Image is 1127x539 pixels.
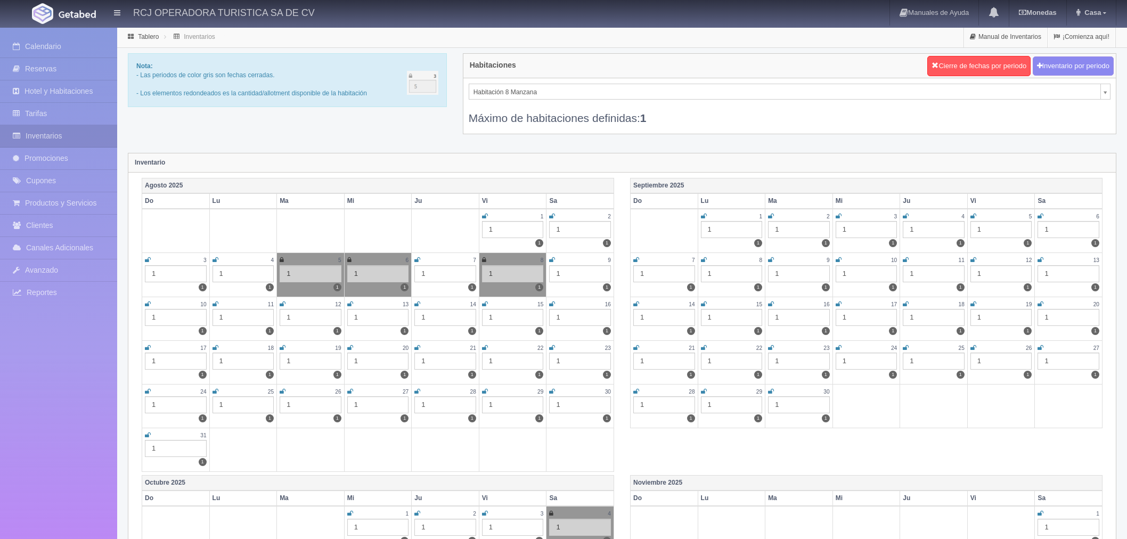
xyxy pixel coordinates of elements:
label: 1 [535,239,543,247]
div: 1 [549,396,611,413]
label: 1 [401,414,409,422]
small: 1 [406,511,409,517]
div: 1 [836,265,897,282]
small: 15 [537,301,543,307]
label: 1 [957,371,965,379]
div: 1 [549,353,611,370]
th: Ma [765,193,833,209]
div: 1 [836,353,897,370]
span: Casa [1082,9,1101,17]
small: 10 [891,257,897,263]
label: 1 [603,283,611,291]
small: 4 [961,214,965,219]
div: 1 [549,519,611,536]
th: Ma [277,491,345,506]
th: Lu [209,193,277,209]
div: 1 [280,265,341,282]
div: 1 [482,519,544,536]
div: 1 [549,265,611,282]
label: 1 [603,371,611,379]
small: 31 [200,432,206,438]
label: 1 [199,414,207,422]
div: 1 [768,396,830,413]
div: 1 [903,309,965,326]
small: 26 [1026,345,1032,351]
small: 30 [605,389,611,395]
div: 1 [970,265,1032,282]
b: 1 [640,112,647,124]
th: Do [142,491,210,506]
img: Getabed [32,3,53,24]
div: 1 [213,396,274,413]
label: 1 [199,283,207,291]
small: 9 [608,257,611,263]
th: Vi [967,193,1035,209]
label: 1 [333,283,341,291]
div: 1 [970,353,1032,370]
small: 11 [958,257,964,263]
span: Habitación 8 Manzana [473,84,1096,100]
th: Vi [479,491,546,506]
div: 1 [347,309,409,326]
label: 1 [535,283,543,291]
small: 9 [827,257,830,263]
label: 1 [889,327,897,335]
div: 1 [145,353,207,370]
label: 1 [687,371,695,379]
label: 1 [333,414,341,422]
img: Getabed [59,10,96,18]
th: Do [631,193,698,209]
small: 8 [759,257,762,263]
label: 1 [1024,371,1032,379]
th: Agosto 2025 [142,178,614,193]
label: 1 [266,283,274,291]
small: 4 [608,511,611,517]
label: 1 [468,283,476,291]
small: 22 [756,345,762,351]
th: Sa [1035,193,1102,209]
label: 1 [468,371,476,379]
small: 2 [473,511,476,517]
div: 1 [633,309,695,326]
label: 1 [1024,283,1032,291]
div: 1 [701,265,763,282]
th: Mi [344,193,412,209]
label: 1 [199,327,207,335]
button: Inventario por periodo [1033,56,1114,76]
small: 28 [689,389,695,395]
small: 20 [403,345,409,351]
th: Ju [900,193,968,209]
div: 1 [482,396,544,413]
label: 1 [1091,283,1099,291]
th: Noviembre 2025 [631,476,1102,491]
small: 17 [200,345,206,351]
label: 1 [889,283,897,291]
small: 20 [1093,301,1099,307]
div: 1 [482,221,544,238]
small: 26 [335,389,341,395]
label: 1 [266,414,274,422]
label: 1 [266,327,274,335]
small: 28 [470,389,476,395]
small: 18 [268,345,274,351]
label: 1 [535,327,543,335]
label: 1 [535,414,543,422]
h4: RCJ OPERADORA TURISTICA SA DE CV [133,5,315,19]
small: 1 [759,214,762,219]
label: 1 [199,458,207,466]
label: 1 [889,371,897,379]
label: 1 [1091,239,1099,247]
small: 5 [338,257,341,263]
label: 1 [333,371,341,379]
div: 1 [903,221,965,238]
small: 21 [689,345,695,351]
small: 29 [537,389,543,395]
a: Tablero [138,33,159,40]
th: Ju [412,193,479,209]
div: 1 [1038,519,1099,536]
th: Vi [967,491,1035,506]
label: 1 [754,239,762,247]
label: 1 [822,414,830,422]
div: 1 [768,353,830,370]
th: Octubre 2025 [142,476,614,491]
